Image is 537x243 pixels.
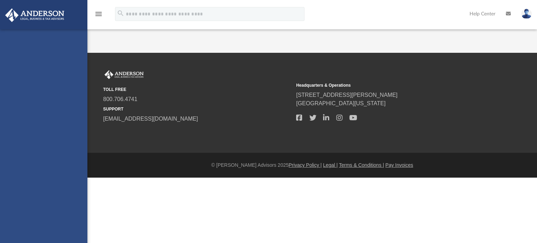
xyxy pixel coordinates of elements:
a: Legal | [323,162,338,168]
i: menu [94,10,103,18]
img: Anderson Advisors Platinum Portal [3,8,66,22]
a: menu [94,13,103,18]
div: © [PERSON_NAME] Advisors 2025 [87,162,537,169]
img: Anderson Advisors Platinum Portal [103,70,145,79]
small: SUPPORT [103,106,291,112]
a: Terms & Conditions | [339,162,384,168]
a: Privacy Policy | [289,162,322,168]
small: Headquarters & Operations [296,82,484,88]
a: [GEOGRAPHIC_DATA][US_STATE] [296,100,386,106]
a: [EMAIL_ADDRESS][DOMAIN_NAME] [103,116,198,122]
a: Pay Invoices [385,162,413,168]
a: [STREET_ADDRESS][PERSON_NAME] [296,92,398,98]
small: TOLL FREE [103,86,291,93]
i: search [117,9,124,17]
a: 800.706.4741 [103,96,137,102]
img: User Pic [521,9,532,19]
